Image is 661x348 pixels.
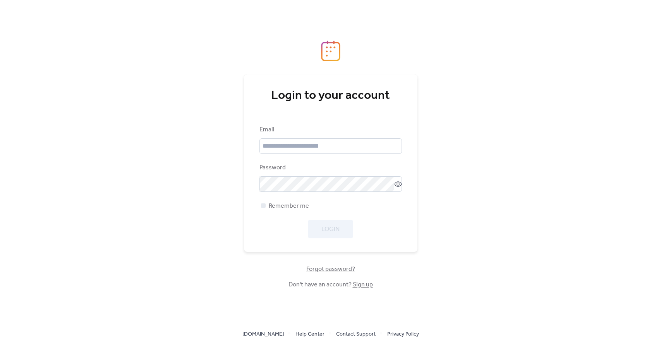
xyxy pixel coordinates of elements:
div: Password [259,163,400,172]
img: logo [321,40,340,61]
a: Privacy Policy [387,329,419,339]
a: [DOMAIN_NAME] [242,329,284,339]
div: Login to your account [259,88,402,103]
a: Contact Support [336,329,376,339]
span: [DOMAIN_NAME] [242,330,284,339]
span: Don't have an account? [288,280,373,289]
a: Help Center [295,329,324,339]
span: Remember me [269,202,309,211]
span: Help Center [295,330,324,339]
a: Forgot password? [306,267,355,271]
a: Sign up [353,279,373,291]
div: Email [259,125,400,134]
span: Contact Support [336,330,376,339]
span: Privacy Policy [387,330,419,339]
span: Forgot password? [306,265,355,274]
